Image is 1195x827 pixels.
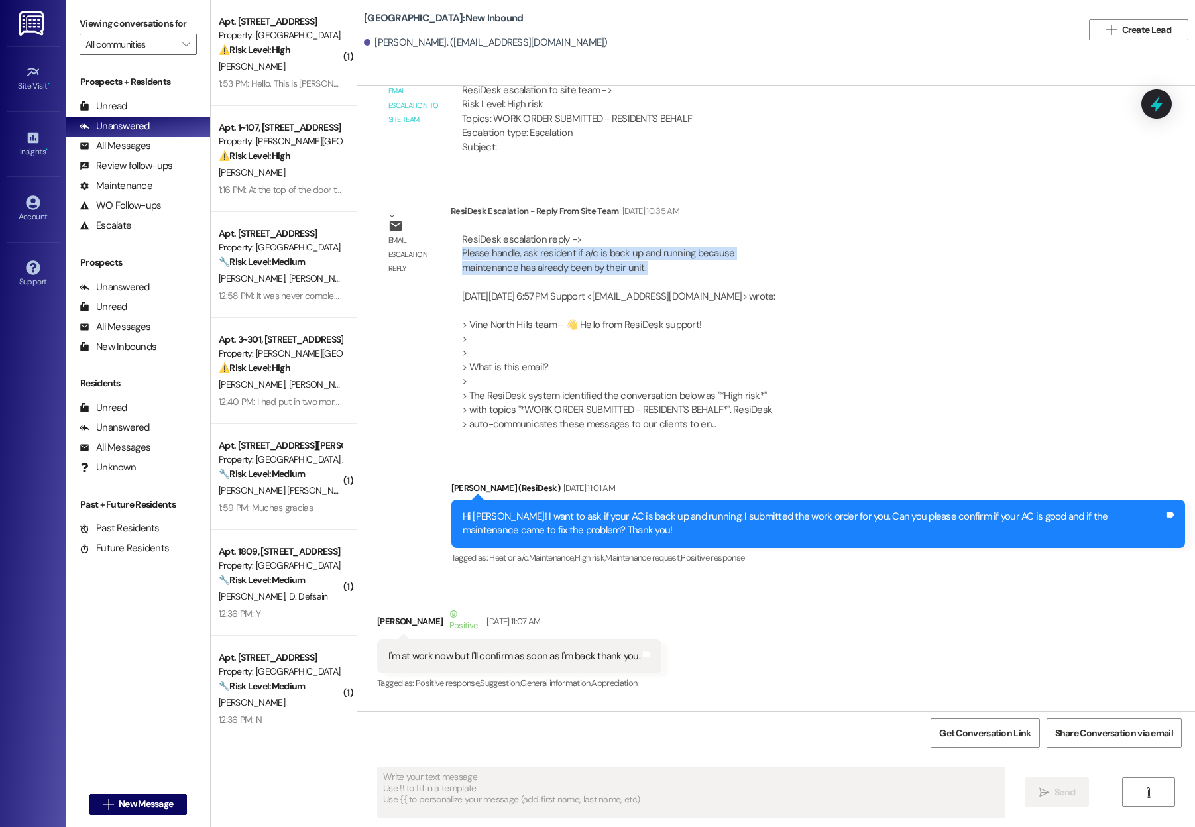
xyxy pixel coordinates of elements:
[939,726,1031,740] span: Get Conversation Link
[80,541,169,555] div: Future Residents
[103,799,113,810] i: 
[219,714,262,726] div: 12:36 PM: N
[219,121,341,135] div: Apt. 1~107, [STREET_ADDRESS]
[80,139,150,153] div: All Messages
[66,498,210,512] div: Past + Future Residents
[80,280,150,294] div: Unanswered
[451,548,1186,567] div: Tagged as:
[681,552,744,563] span: Positive response
[388,649,640,663] div: I'm at work now but I'll confirm as soon as I'm back thank you.
[219,680,305,692] strong: 🔧 Risk Level: Medium
[289,272,355,284] span: [PERSON_NAME]
[219,256,305,268] strong: 🔧 Risk Level: Medium
[1055,726,1173,740] span: Share Conversation via email
[462,83,692,140] div: ResiDesk escalation to site team -> Risk Level: High risk Topics: WORK ORDER SUBMITTED - RESIDENT...
[219,333,341,347] div: Apt. 3~301, [STREET_ADDRESS]
[219,290,347,302] div: 12:58 PM: It was never completed
[80,179,152,193] div: Maintenance
[80,99,127,113] div: Unread
[462,233,775,430] div: ResiDesk escalation reply -> Please handle, ask resident if a/c is back up and running because ma...
[66,376,210,390] div: Residents
[219,468,305,480] strong: 🔧 Risk Level: Medium
[219,453,341,467] div: Property: [GEOGRAPHIC_DATA] Apartments
[119,797,173,811] span: New Message
[7,192,60,227] a: Account
[575,552,606,563] span: High risk ,
[219,15,341,28] div: Apt. [STREET_ADDRESS]
[219,439,341,453] div: Apt. [STREET_ADDRESS][PERSON_NAME]
[219,135,341,148] div: Property: [PERSON_NAME][GEOGRAPHIC_DATA] Apartments
[66,75,210,89] div: Prospects + Residents
[80,119,150,133] div: Unanswered
[7,256,60,292] a: Support
[48,80,50,89] span: •
[1054,785,1075,799] span: Send
[462,140,692,154] div: Subject:
[447,607,481,635] div: Positive
[451,481,1186,500] div: [PERSON_NAME] (ResiDesk)
[219,184,1048,195] div: 1:16 PM: At the top of the door to the full left I can see the outside from the inside at night a...
[364,11,523,25] b: [GEOGRAPHIC_DATA]: New Inbound
[1122,23,1171,37] span: Create Lead
[1143,787,1153,798] i: 
[80,441,150,455] div: All Messages
[80,340,156,354] div: New Inbounds
[80,401,127,415] div: Unread
[451,204,787,223] div: ResiDesk Escalation - Reply From Site Team
[80,461,136,474] div: Unknown
[560,481,615,495] div: [DATE] 11:01 AM
[219,396,375,408] div: 12:40 PM: I had put in two more requests
[219,44,290,56] strong: ⚠️ Risk Level: High
[591,677,637,689] span: Appreciation
[219,378,289,390] span: [PERSON_NAME]
[520,677,591,689] span: General information ,
[19,11,46,36] img: ResiDesk Logo
[219,227,341,241] div: Apt. [STREET_ADDRESS]
[7,127,60,162] a: Insights •
[66,256,210,270] div: Prospects
[219,574,305,586] strong: 🔧 Risk Level: Medium
[219,78,821,89] div: 1:53 PM: Hello. This is [PERSON_NAME] from 2313. When I woke up this morning there was a massive ...
[219,608,260,620] div: 12:36 PM: Y
[219,502,313,514] div: 1:59 PM: Muchas gracias
[219,651,341,665] div: Apt. [STREET_ADDRESS]
[219,347,341,360] div: Property: [PERSON_NAME][GEOGRAPHIC_DATA] Apartments
[80,13,197,34] label: Viewing conversations for
[85,34,176,55] input: All communities
[480,677,520,689] span: Suggestion ,
[219,272,289,284] span: [PERSON_NAME]
[182,39,190,50] i: 
[1106,25,1116,35] i: 
[377,607,661,639] div: [PERSON_NAME]
[219,665,341,679] div: Property: [GEOGRAPHIC_DATA]
[80,219,131,233] div: Escalate
[388,84,440,127] div: Email escalation to site team
[219,484,353,496] span: [PERSON_NAME] [PERSON_NAME]
[219,362,290,374] strong: ⚠️ Risk Level: High
[219,60,285,72] span: [PERSON_NAME]
[529,552,575,563] span: Maintenance ,
[1047,718,1182,748] button: Share Conversation via email
[619,204,679,218] div: [DATE] 10:35 AM
[219,166,285,178] span: [PERSON_NAME]
[416,677,480,689] span: Positive response ,
[463,510,1165,538] div: Hi [PERSON_NAME]! I want to ask if your AC is back up and running. I submitted the work order for...
[1089,19,1188,40] button: Create Lead
[80,300,127,314] div: Unread
[46,145,48,154] span: •
[80,320,150,334] div: All Messages
[219,545,341,559] div: Apt. 1809, [STREET_ADDRESS]
[219,241,341,254] div: Property: [GEOGRAPHIC_DATA]
[219,150,290,162] strong: ⚠️ Risk Level: High
[388,233,440,276] div: Email escalation reply
[219,559,341,573] div: Property: [GEOGRAPHIC_DATA]
[377,673,661,692] div: Tagged as:
[289,590,328,602] span: D. Defsain
[364,36,608,50] div: [PERSON_NAME]. ([EMAIL_ADDRESS][DOMAIN_NAME])
[931,718,1039,748] button: Get Conversation Link
[80,421,150,435] div: Unanswered
[289,378,355,390] span: [PERSON_NAME]
[1039,787,1049,798] i: 
[483,614,540,628] div: [DATE] 11:07 AM
[80,159,172,173] div: Review follow-ups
